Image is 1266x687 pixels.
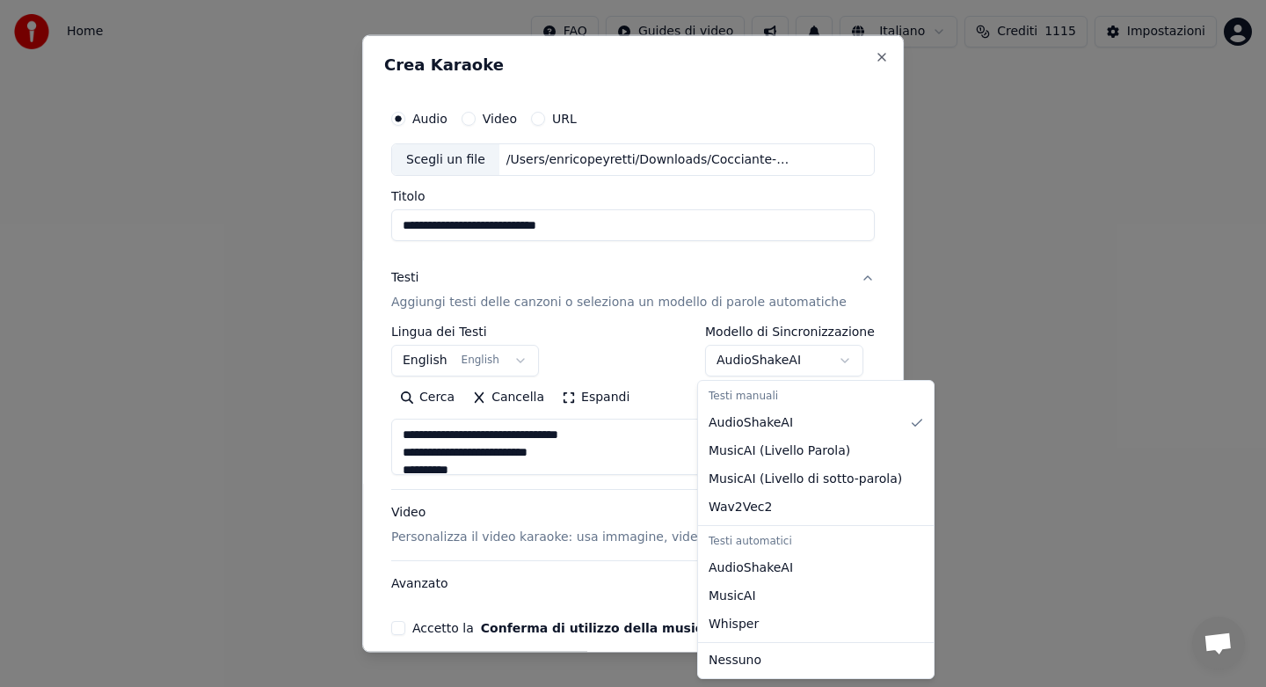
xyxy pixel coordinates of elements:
span: Wav2Vec2 [709,499,772,516]
span: MusicAI ( Livello di sotto-parola ) [709,471,902,488]
span: MusicAI ( Livello Parola ) [709,442,850,460]
span: AudioShakeAI [709,414,793,432]
span: Whisper [709,616,759,633]
span: MusicAI [709,588,756,605]
div: Testi automatici [702,530,930,554]
span: AudioShakeAI [709,559,793,577]
span: Nessuno [709,652,761,669]
div: Testi manuali [702,384,930,409]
